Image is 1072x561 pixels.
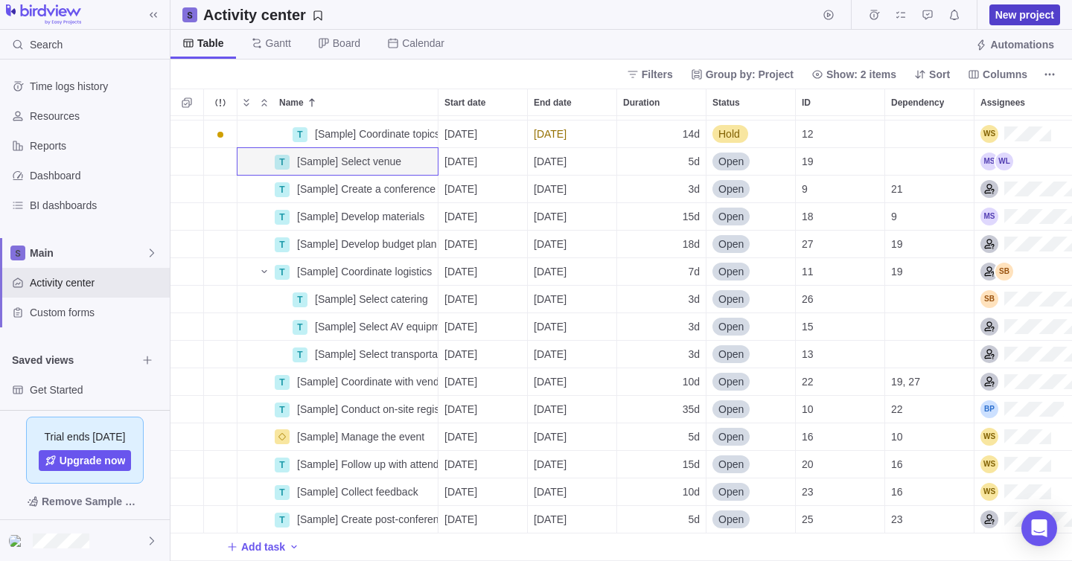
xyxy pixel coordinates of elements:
[995,7,1054,22] span: New project
[995,263,1013,280] div: Sandra Bellmont
[534,292,567,307] span: [DATE]
[706,148,795,175] div: Open
[796,286,885,313] div: ID
[617,478,706,506] div: Duration
[438,286,528,313] div: Start date
[796,423,885,451] div: ID
[42,493,143,510] span: Remove Sample Data
[204,423,237,451] div: Trouble indication
[297,209,424,224] span: [Sample] Develop materials
[170,116,1072,561] div: grid
[885,203,974,231] div: Dependency
[438,258,528,286] div: Start date
[706,286,796,313] div: Status
[237,341,438,368] div: Name
[291,231,438,257] div: [Sample] Develop budget plan
[917,11,938,23] a: Approval requests
[969,34,1060,55] span: Automations
[237,258,438,286] div: Name
[275,210,290,225] div: T
[237,176,438,203] div: Name
[796,203,884,230] div: 18
[980,153,998,170] div: Mark Steinson
[438,176,528,203] div: Start date
[980,263,998,280] div: Logistics Coordinator
[885,231,974,258] div: Dependency
[12,490,158,513] span: Remove Sample Data
[137,350,158,371] span: Browse views
[685,64,800,85] span: Group by: Project
[438,203,528,231] div: Start date
[438,341,528,368] div: Start date
[796,148,885,176] div: ID
[438,478,528,506] div: Start date
[226,536,285,557] span: Add task
[995,153,1013,170] div: Wendii Lord
[623,95,660,110] span: Duration
[528,121,616,147] div: highlight
[309,286,438,312] div: [Sample] Select catering
[885,313,974,341] div: Dependency
[438,121,528,148] div: Start date
[706,121,795,147] div: Hold
[237,286,438,313] div: Name
[438,506,528,533] div: Start date
[796,176,884,202] div: 9
[444,237,477,251] span: [DATE]
[885,176,974,203] div: Dependency
[30,246,146,260] span: Main
[297,154,401,169] span: [Sample] Select venue
[917,4,938,25] span: Approval requests
[444,126,477,141] span: [DATE]
[528,176,617,203] div: End date
[688,182,700,196] span: 3d
[706,478,796,506] div: Status
[796,203,885,231] div: ID
[528,231,617,258] div: End date
[885,341,974,368] div: Dependency
[1021,510,1057,546] div: Open Intercom Messenger
[237,92,255,113] span: Expand
[237,368,438,396] div: Name
[891,95,944,110] span: Dependency
[805,64,902,85] span: Show: 2 items
[706,148,796,176] div: Status
[275,265,290,280] div: T
[796,451,885,478] div: ID
[293,292,307,307] div: T
[255,92,273,113] span: Collapse
[266,36,291,51] span: Gantt
[706,121,796,148] div: Status
[706,203,796,231] div: Status
[293,127,307,142] div: T
[444,95,485,110] span: Start date
[891,264,903,279] span: 19
[826,67,896,82] span: Show: 2 items
[9,535,27,547] img: Show
[275,458,290,472] div: T
[204,368,237,396] div: Trouble indication
[237,231,438,258] div: Name
[802,209,814,224] span: 18
[438,451,528,478] div: Start date
[802,126,814,141] span: 12
[438,148,528,176] div: Start date
[617,423,706,451] div: Duration
[204,258,237,286] div: Trouble indication
[204,313,237,341] div: Trouble indication
[796,89,884,115] div: ID
[706,203,795,230] div: Open
[617,313,706,341] div: Duration
[273,89,438,115] div: Name
[802,292,814,307] span: 26
[204,286,237,313] div: Trouble indication
[237,148,438,176] div: Name
[204,121,237,148] div: Trouble indication
[237,478,438,506] div: Name
[204,231,237,258] div: Trouble indication
[291,176,438,202] div: [Sample] Create a conference program
[796,286,884,312] div: 26
[297,264,432,279] span: [Sample] Coordinate logistics
[275,237,290,252] div: T
[989,4,1060,25] span: New project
